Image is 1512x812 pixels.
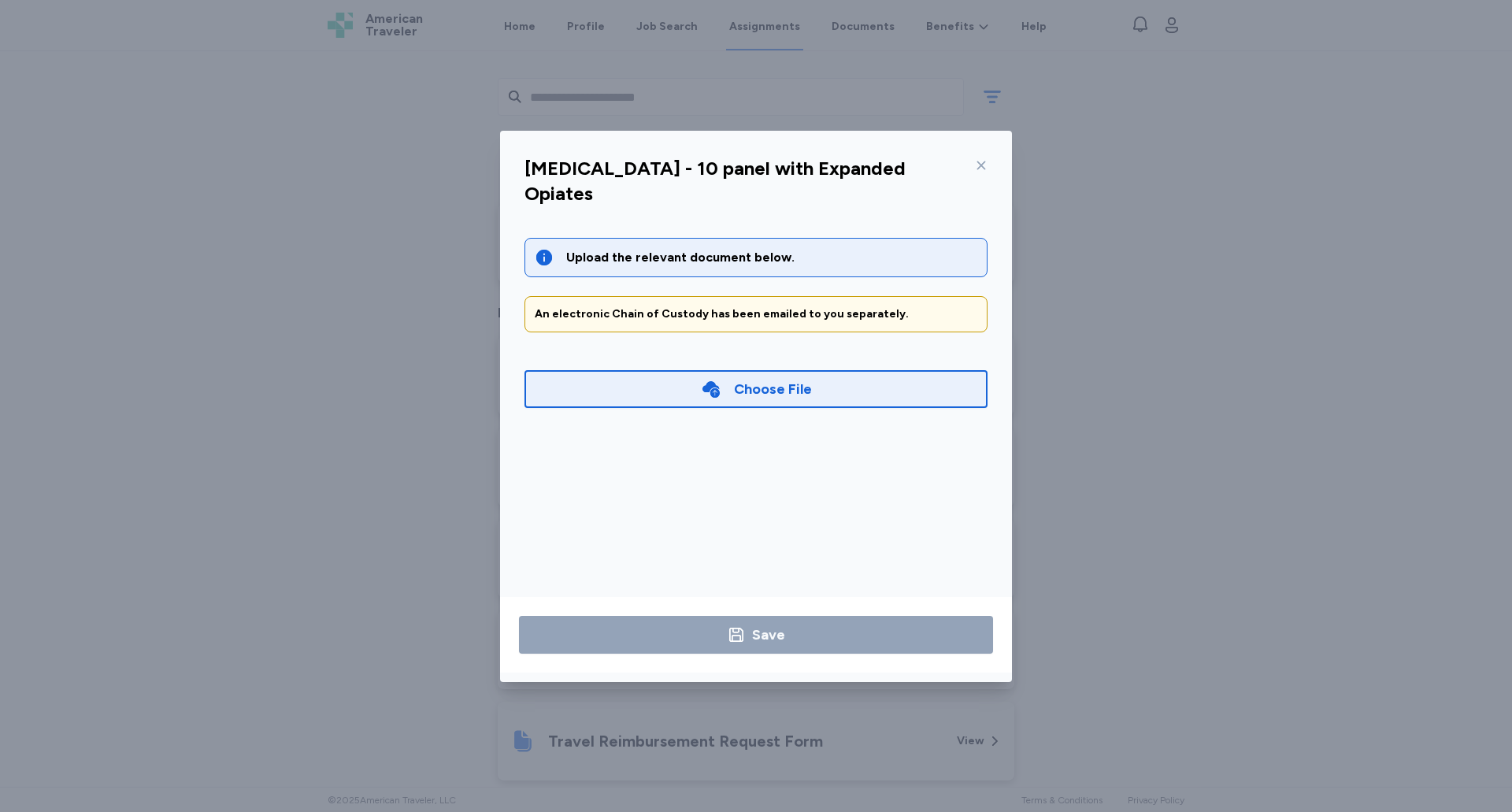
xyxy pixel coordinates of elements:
[519,616,993,654] button: Save
[535,306,977,322] div: An electronic Chain of Custody has been emailed to you separately.
[752,624,785,646] div: Save
[734,378,812,400] div: Choose File
[566,248,977,267] div: Upload the relevant document below.
[524,156,969,206] div: [MEDICAL_DATA] - 10 panel with Expanded Opiates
